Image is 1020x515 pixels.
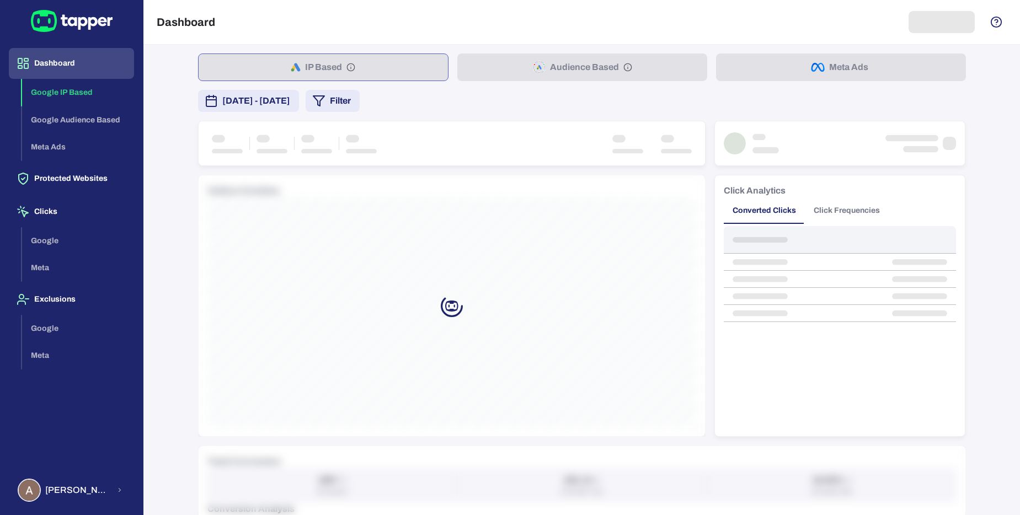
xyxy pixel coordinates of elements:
button: [DATE] - [DATE] [198,90,299,112]
button: Protected Websites [9,163,134,194]
h5: Dashboard [157,15,215,29]
button: Exclusions [9,284,134,315]
a: Dashboard [9,58,134,67]
h6: Click Analytics [724,184,786,197]
a: Clicks [9,206,134,216]
button: Filter [306,90,360,112]
button: Ambrose Fernandes[PERSON_NAME] [PERSON_NAME] [9,474,134,506]
a: Exclusions [9,294,134,303]
button: Click Frequencies [805,197,889,224]
button: Converted Clicks [724,197,805,224]
a: Protected Websites [9,173,134,183]
button: Clicks [9,196,134,227]
span: [PERSON_NAME] [PERSON_NAME] [45,485,110,496]
img: Ambrose Fernandes [19,480,40,501]
span: [DATE] - [DATE] [222,94,290,108]
button: Dashboard [9,48,134,79]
